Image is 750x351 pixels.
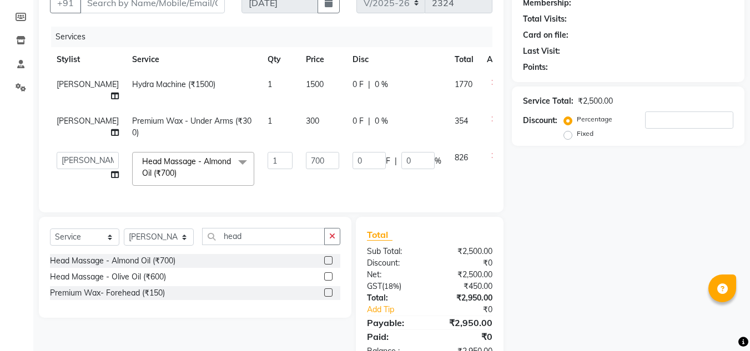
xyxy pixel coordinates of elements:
[132,79,215,89] span: Hydra Machine (₹1500)
[359,246,430,257] div: Sub Total:
[430,316,501,329] div: ₹2,950.00
[359,316,430,329] div: Payable:
[132,116,251,138] span: Premium Wax - Under Arms (₹300)
[353,115,364,127] span: 0 F
[359,330,430,343] div: Paid:
[430,330,501,343] div: ₹0
[57,79,119,89] span: [PERSON_NAME]
[455,116,468,126] span: 354
[480,47,517,72] th: Action
[523,62,548,73] div: Points:
[448,47,480,72] th: Total
[578,95,613,107] div: ₹2,500.00
[375,115,388,127] span: 0 %
[346,47,448,72] th: Disc
[367,229,392,241] span: Total
[50,47,125,72] th: Stylist
[353,79,364,90] span: 0 F
[384,282,399,291] span: 18%
[375,79,388,90] span: 0 %
[50,287,165,299] div: Premium Wax- Forehead (₹150)
[367,281,382,291] span: Gst
[430,292,501,304] div: ₹2,950.00
[359,269,430,281] div: Net:
[202,228,325,245] input: Search or Scan
[359,292,430,304] div: Total:
[177,168,182,178] a: x
[306,116,319,126] span: 300
[523,115,557,126] div: Discount:
[386,155,390,167] span: F
[430,246,501,257] div: ₹2,500.00
[359,304,441,316] a: Add Tip
[268,79,272,89] span: 1
[51,27,501,47] div: Services
[430,281,501,292] div: ₹450.00
[306,79,324,89] span: 1500
[125,47,261,72] th: Service
[442,304,501,316] div: ₹0
[455,152,468,162] span: 826
[268,116,272,126] span: 1
[523,29,568,41] div: Card on file:
[523,45,560,57] div: Last Visit:
[455,79,472,89] span: 1770
[368,115,370,127] span: |
[523,95,573,107] div: Service Total:
[430,257,501,269] div: ₹0
[430,269,501,281] div: ₹2,500.00
[50,255,175,267] div: Head Massage - Almond Oil (₹700)
[359,281,430,292] div: ( )
[577,129,593,139] label: Fixed
[261,47,299,72] th: Qty
[395,155,397,167] span: |
[523,13,567,25] div: Total Visits:
[577,114,612,124] label: Percentage
[435,155,441,167] span: %
[57,116,119,126] span: [PERSON_NAME]
[359,257,430,269] div: Discount:
[142,156,231,178] span: Head Massage - Almond Oil (₹700)
[50,271,166,283] div: Head Massage - Olive Oil (₹600)
[368,79,370,90] span: |
[299,47,346,72] th: Price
